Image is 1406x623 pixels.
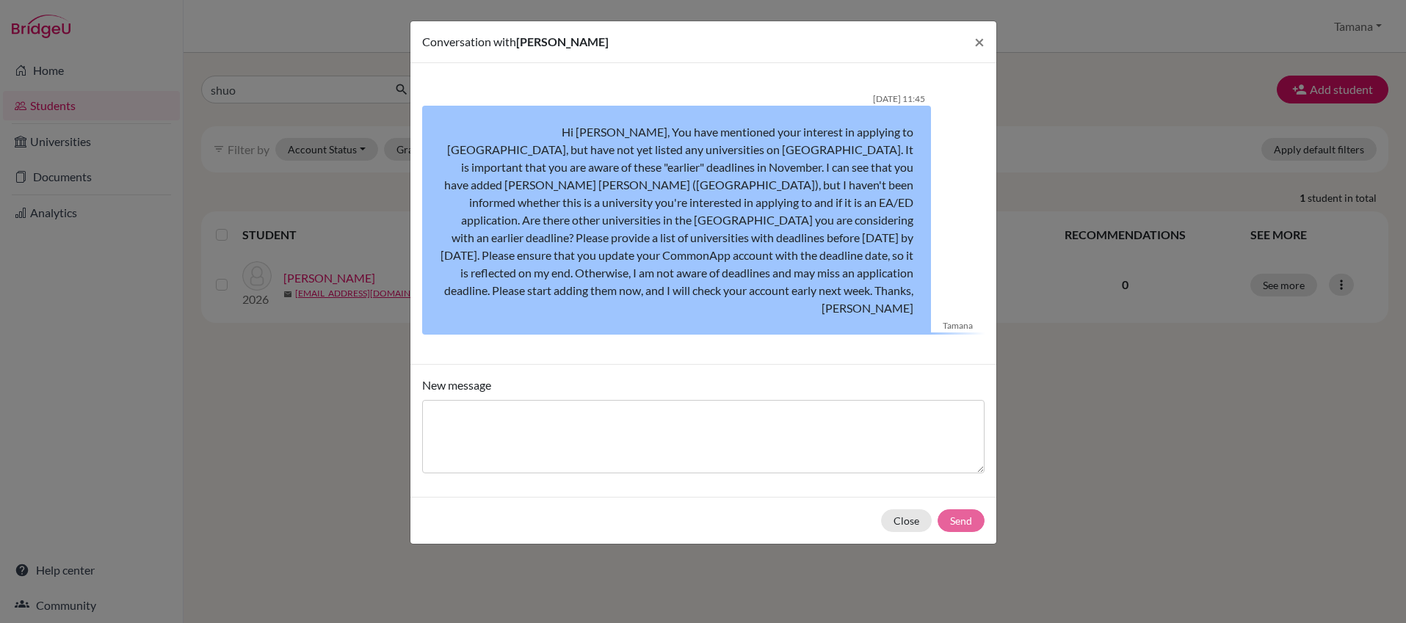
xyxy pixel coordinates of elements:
span: [PERSON_NAME] [516,34,609,48]
span: Conversation with [422,34,516,48]
button: Close [881,509,932,532]
span: × [974,31,985,52]
button: Close [963,21,996,62]
button: Send [938,509,985,532]
label: New message [422,376,491,394]
p: Tamana [943,319,973,332]
div: Hi [PERSON_NAME], You have mentioned your interest in applying to [GEOGRAPHIC_DATA], but have not... [422,106,931,335]
p: [DATE] 11:45 [422,92,931,106]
